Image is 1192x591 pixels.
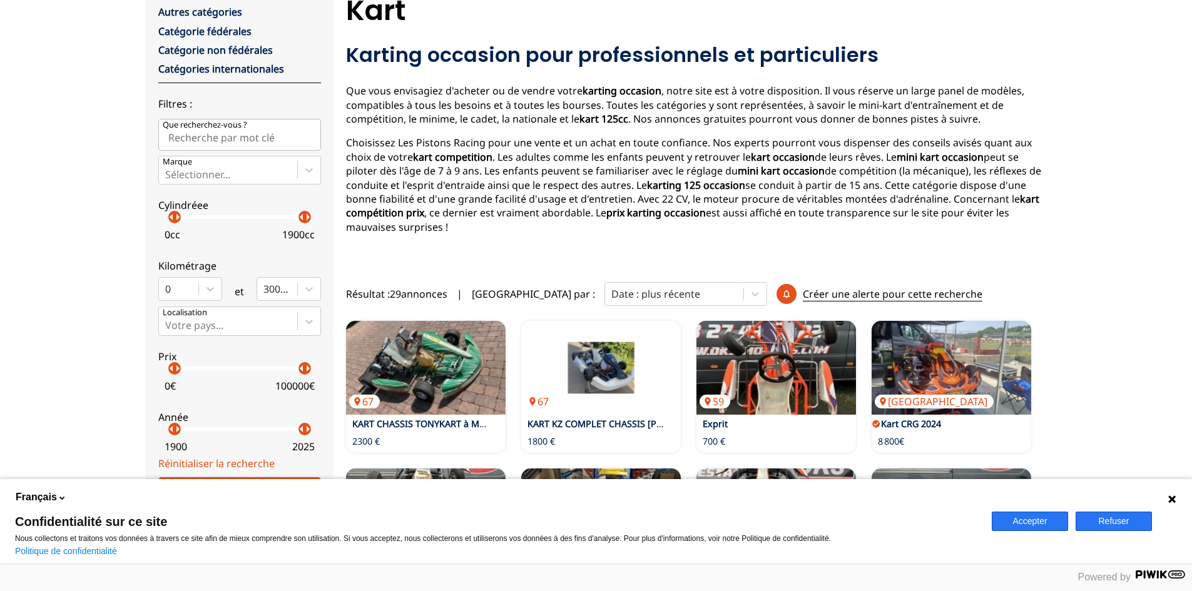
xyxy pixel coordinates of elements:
strong: karting 125 occasion [647,178,745,192]
a: Exprit [703,418,728,430]
a: KART KZ COMPLET CHASSIS HAASE + MOTEUR PAVESI67 [521,321,681,415]
a: KART CHASSIS TONYKART à MOTEUR IAME X3067 [346,321,506,415]
p: 8 800€ [878,435,904,448]
input: Que recherchez-vous ? [158,119,321,150]
p: 100000 € [275,379,315,393]
span: Français [16,490,57,504]
p: Filtres : [158,97,321,111]
input: 300000 [263,283,266,295]
p: arrow_right [170,422,185,437]
p: arrow_right [300,210,315,225]
button: Accepter [992,512,1068,531]
p: et [235,285,244,298]
img: Exprit [872,468,1031,562]
a: Catégories internationales [158,62,284,76]
strong: kart occasion [751,150,815,164]
p: Que recherchez-vous ? [163,119,247,131]
a: Exprit59 [696,321,856,415]
img: KART KZ COMPLET CHASSIS HAASE + MOTEUR PAVESI [521,321,681,415]
p: 1800 € [527,435,555,448]
strong: prix karting occasion [606,206,706,220]
span: | [457,287,462,301]
p: [GEOGRAPHIC_DATA] par : [472,287,595,301]
p: 1900 cc [282,228,315,241]
p: arrow_right [300,361,315,376]
span: Powered by [1078,572,1131,582]
a: Sodi59 [696,468,856,562]
p: arrow_left [164,361,179,376]
a: KART CHASSIS TONYKART à MOTEUR IAME X30 [352,418,551,430]
p: Que vous envisagiez d'acheter ou de vendre votre , notre site est à votre disposition. Il vous ré... [346,84,1047,126]
a: Catégorie non fédérales [158,43,273,57]
p: Choisissez Les Pistons Racing pour une vente et un achat en toute confiance. Nos experts pourront... [346,136,1047,234]
a: Sodi59 [346,468,506,562]
span: Résultat : 29 annonces [346,287,447,301]
p: Kilométrage [158,259,321,273]
p: Nous collectons et traitons vos données à travers ce site afin de mieux comprendre son utilisatio... [15,534,977,543]
img: Sodi [696,468,856,562]
a: Kart CRG 2024 [881,418,941,430]
p: arrow_right [170,210,185,225]
p: Marque [163,156,192,168]
strong: mini kart occasion [738,164,825,178]
p: 700 € [703,435,725,448]
p: 2300 € [352,435,380,448]
p: Localisation [163,307,207,318]
strong: karting occasion [583,84,661,98]
a: Autres catégories [158,5,242,19]
p: arrow_left [164,422,179,437]
a: KART KZ COMPLET CHASSIS [PERSON_NAME] + MOTEUR PAVESI [527,418,797,430]
img: PCR [521,468,681,562]
h2: Karting occasion pour professionnels et particuliers [346,43,1047,68]
img: Exprit [696,321,856,415]
p: [GEOGRAPHIC_DATA] [875,395,994,408]
p: 1900 [165,440,187,453]
input: MarqueSélectionner... [165,169,168,180]
p: arrow_right [300,422,315,437]
a: Politique de confidentialité [15,546,117,556]
span: Confidentialité sur ce site [15,515,977,528]
img: KART CHASSIS TONYKART à MOTEUR IAME X30 [346,321,506,415]
p: 67 [349,395,380,408]
p: Année [158,410,321,424]
p: 0 € [165,379,176,393]
p: Prix [158,350,321,363]
img: Sodi [346,468,506,562]
a: Kart CRG 2024[GEOGRAPHIC_DATA] [872,321,1031,415]
a: Réinitialiser la recherche [158,457,275,470]
p: 67 [524,395,555,408]
img: Kart CRG 2024 [872,321,1031,415]
p: arrow_left [164,210,179,225]
input: 0 [165,283,168,295]
strong: kart competition [413,150,492,164]
p: arrow_left [294,422,309,437]
p: 0 cc [165,228,180,241]
input: Votre pays... [165,320,168,331]
a: PCR59 [521,468,681,562]
p: arrow_right [170,361,185,376]
p: arrow_left [294,210,309,225]
p: 2025 [292,440,315,453]
strong: mini kart occasion [897,150,984,164]
div: Filtrer la recherche [158,477,321,510]
strong: kart compétition prix [346,192,1039,220]
p: Créer une alerte pour cette recherche [803,287,982,301]
a: Catégorie fédérales [158,24,252,38]
p: arrow_left [294,361,309,376]
p: 59 [700,395,730,408]
a: Exprit59 [872,468,1031,562]
p: Cylindréee [158,198,321,212]
strong: kart 125cc [579,112,628,126]
button: Refuser [1076,512,1152,531]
